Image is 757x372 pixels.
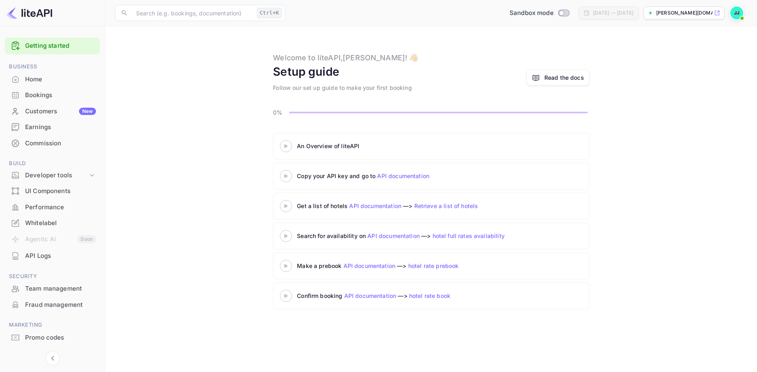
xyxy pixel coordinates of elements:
[349,202,401,209] a: API documentation
[377,172,429,179] a: API documentation
[25,107,96,116] div: Customers
[257,8,282,18] div: Ctrl+K
[273,83,412,92] div: Follow our set up guide to make your first booking
[656,9,712,17] p: [PERSON_NAME][DOMAIN_NAME]...
[5,297,100,313] div: Fraud management
[6,6,52,19] img: LiteAPI logo
[5,281,100,297] div: Team management
[5,330,100,346] div: Promo codes
[297,142,499,150] div: An Overview of liteAPI
[5,104,100,119] div: CustomersNew
[297,232,580,240] div: Search for availability on —>
[5,200,100,215] a: Performance
[527,70,589,85] a: Read the docs
[409,292,450,299] a: hotel rate book
[273,52,418,63] div: Welcome to liteAPI, [PERSON_NAME] ! 👋🏻
[544,73,584,82] a: Read the docs
[25,219,96,228] div: Whitelabel
[5,159,100,168] span: Build
[5,330,100,345] a: Promo codes
[5,272,100,281] span: Security
[5,38,100,54] div: Getting started
[25,91,96,100] div: Bookings
[510,9,554,18] span: Sandbox mode
[5,136,100,151] a: Commission
[433,232,505,239] a: hotel full rates availability
[297,261,499,270] div: Make a prebook —>
[5,119,100,134] a: Earnings
[5,136,100,151] div: Commission
[25,139,96,148] div: Commission
[297,172,499,180] div: Copy your API key and go to
[297,291,499,300] div: Confirm booking —>
[5,72,100,87] a: Home
[414,202,478,209] a: Retrieve a list of hotels
[730,6,743,19] img: Jessie Joseph
[25,203,96,212] div: Performance
[5,215,100,230] a: Whitelabel
[5,168,100,183] div: Developer tools
[5,62,100,71] span: Business
[25,171,88,180] div: Developer tools
[367,232,420,239] a: API documentation
[5,321,100,329] span: Marketing
[273,108,287,117] p: 0%
[5,72,100,87] div: Home
[5,104,100,119] a: CustomersNew
[5,281,100,296] a: Team management
[25,75,96,84] div: Home
[343,262,396,269] a: API documentation
[273,63,339,80] div: Setup guide
[344,292,397,299] a: API documentation
[5,87,100,102] a: Bookings
[25,333,96,342] div: Promo codes
[5,248,100,263] a: API Logs
[5,248,100,264] div: API Logs
[408,262,459,269] a: hotel rate prebook
[45,351,60,366] button: Collapse navigation
[25,300,96,310] div: Fraud management
[297,202,499,210] div: Get a list of hotels —>
[506,9,572,18] div: Switch to Production mode
[131,5,254,21] input: Search (e.g. bookings, documentation)
[25,284,96,293] div: Team management
[25,41,96,51] a: Getting started
[79,108,96,115] div: New
[593,9,633,17] div: [DATE] — [DATE]
[5,183,100,198] a: UI Components
[25,251,96,261] div: API Logs
[5,200,100,215] div: Performance
[5,297,100,312] a: Fraud management
[25,187,96,196] div: UI Components
[25,123,96,132] div: Earnings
